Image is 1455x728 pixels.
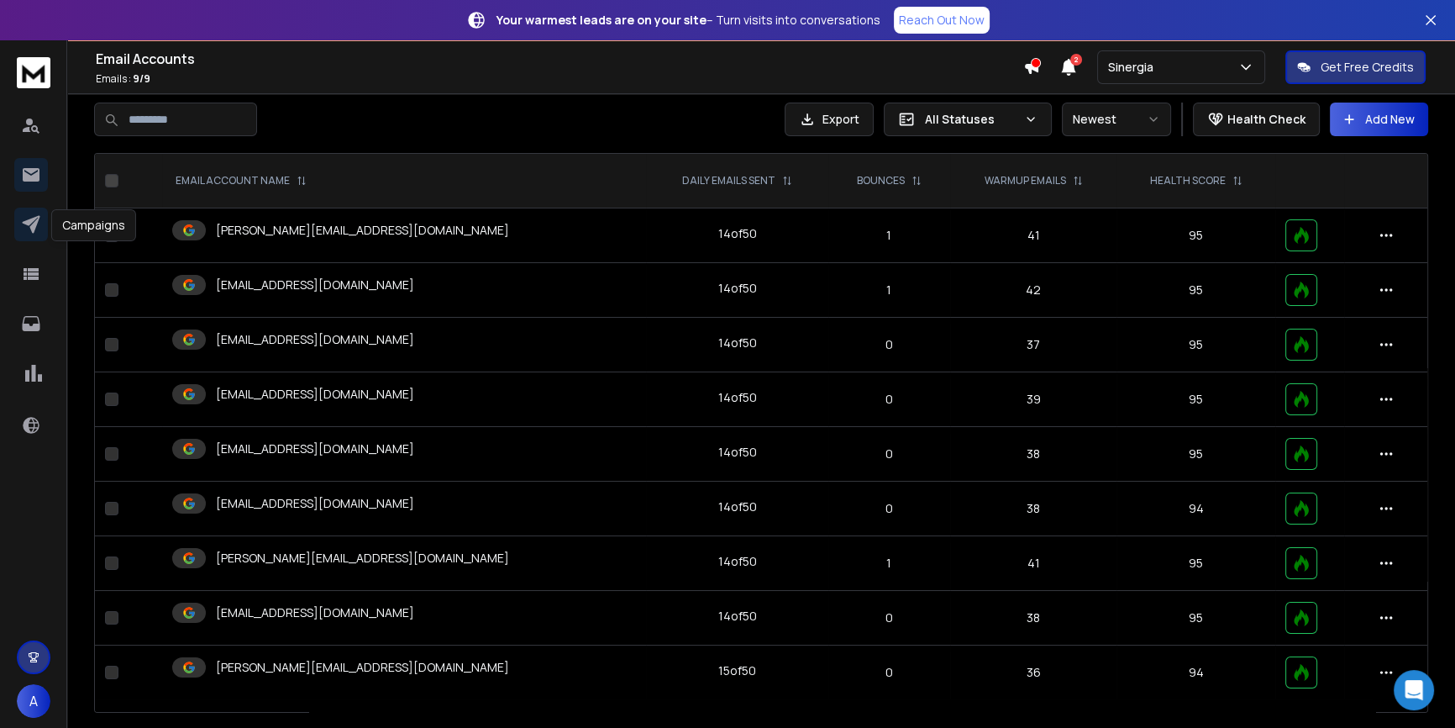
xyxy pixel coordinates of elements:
[1108,59,1160,76] p: Sinergia
[1116,208,1275,263] td: 95
[950,536,1116,591] td: 41
[216,659,509,676] p: [PERSON_NAME][EMAIL_ADDRESS][DOMAIN_NAME]
[950,372,1116,427] td: 39
[838,227,940,244] p: 1
[1062,103,1171,136] button: Newest
[717,280,756,297] div: 14 of 50
[950,427,1116,482] td: 38
[950,482,1116,536] td: 38
[17,684,50,718] button: A
[838,446,940,462] p: 0
[1116,536,1275,591] td: 95
[785,103,874,136] button: Export
[717,553,756,570] div: 14 of 50
[216,222,509,239] p: [PERSON_NAME][EMAIL_ADDRESS][DOMAIN_NAME]
[496,12,880,29] p: – Turn visits into conversations
[96,49,1023,69] h1: Email Accounts
[216,550,509,567] p: [PERSON_NAME][EMAIL_ADDRESS][DOMAIN_NAME]
[838,555,940,572] p: 1
[717,499,756,515] div: 14 of 50
[51,209,136,241] div: Campaigns
[216,331,414,348] p: [EMAIL_ADDRESS][DOMAIN_NAME]
[1285,50,1426,84] button: Get Free Credits
[1116,646,1275,700] td: 94
[894,7,990,34] a: Reach Out Now
[950,591,1116,646] td: 38
[838,391,940,408] p: 0
[1394,670,1434,710] div: Open Intercom Messenger
[838,336,940,353] p: 0
[96,72,1023,86] p: Emails :
[216,386,414,403] p: [EMAIL_ADDRESS][DOMAIN_NAME]
[1116,372,1275,427] td: 95
[717,444,756,461] div: 14 of 50
[1193,103,1320,136] button: Health Check
[216,277,414,293] p: [EMAIL_ADDRESS][DOMAIN_NAME]
[717,608,756,625] div: 14 of 50
[1330,103,1428,136] button: Add New
[717,335,756,351] div: 14 of 50
[717,225,756,242] div: 14 of 50
[899,12,985,29] p: Reach Out Now
[925,111,1017,128] p: All Statuses
[682,174,775,187] p: DAILY EMAILS SENT
[1070,54,1082,66] span: 2
[17,57,50,88] img: logo
[1116,591,1275,646] td: 95
[216,604,414,621] p: [EMAIL_ADDRESS][DOMAIN_NAME]
[216,440,414,457] p: [EMAIL_ADDRESS][DOMAIN_NAME]
[1321,59,1414,76] p: Get Free Credits
[950,263,1116,318] td: 42
[838,282,940,298] p: 1
[717,389,756,406] div: 14 of 50
[838,609,940,626] p: 0
[496,12,706,28] strong: Your warmest leads are on your site
[1116,318,1275,372] td: 95
[1116,427,1275,482] td: 95
[1116,263,1275,318] td: 95
[838,664,940,681] p: 0
[838,500,940,517] p: 0
[857,174,905,187] p: BOUNCES
[176,174,307,187] div: EMAIL ACCOUNT NAME
[1150,174,1226,187] p: HEALTH SCORE
[1227,111,1305,128] p: Health Check
[216,495,414,512] p: [EMAIL_ADDRESS][DOMAIN_NAME]
[950,318,1116,372] td: 37
[985,174,1066,187] p: WARMUP EMAILS
[1116,482,1275,536] td: 94
[133,71,150,86] span: 9 / 9
[950,646,1116,700] td: 36
[718,662,756,679] div: 15 of 50
[950,208,1116,263] td: 41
